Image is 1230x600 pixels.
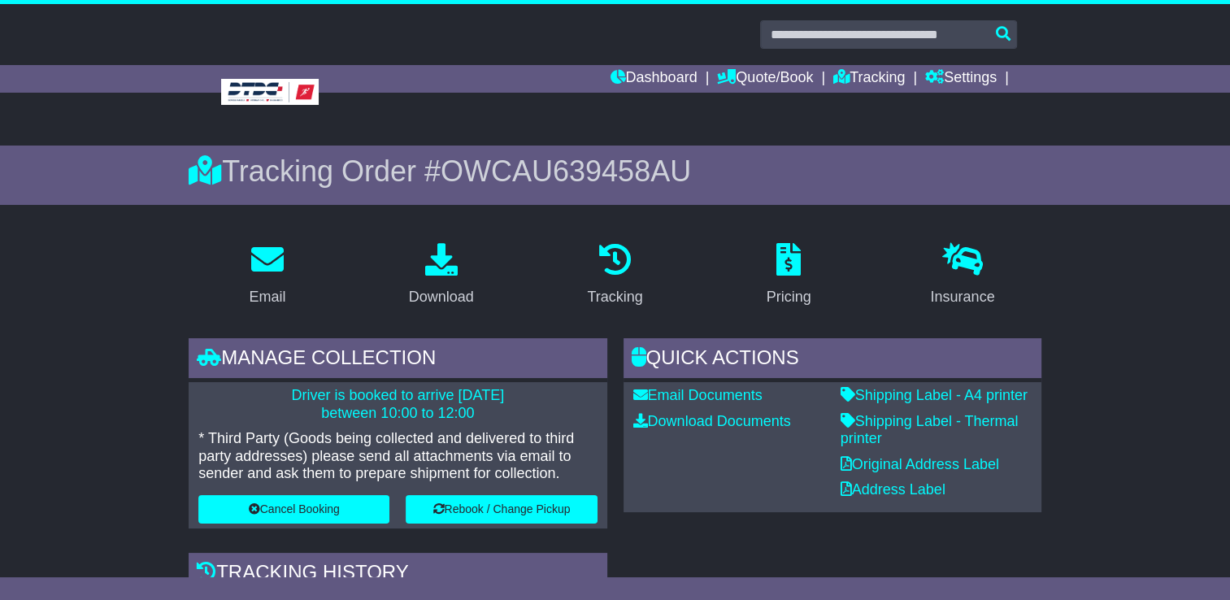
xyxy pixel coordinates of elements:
[576,237,653,314] a: Tracking
[767,286,811,308] div: Pricing
[198,495,389,524] button: Cancel Booking
[633,387,763,403] a: Email Documents
[841,387,1028,403] a: Shipping Label - A4 printer
[756,237,822,314] a: Pricing
[250,286,286,308] div: Email
[406,495,597,524] button: Rebook / Change Pickup
[925,65,997,93] a: Settings
[624,338,1041,382] div: Quick Actions
[189,553,606,597] div: Tracking history
[841,481,945,498] a: Address Label
[409,286,474,308] div: Download
[398,237,485,314] a: Download
[930,286,994,308] div: Insurance
[189,154,1041,189] div: Tracking Order #
[841,456,999,472] a: Original Address Label
[587,286,642,308] div: Tracking
[441,154,691,188] span: OWCAU639458AU
[239,237,297,314] a: Email
[841,413,1019,447] a: Shipping Label - Thermal printer
[717,65,813,93] a: Quote/Book
[833,65,905,93] a: Tracking
[189,338,606,382] div: Manage collection
[919,237,1005,314] a: Insurance
[198,430,597,483] p: * Third Party (Goods being collected and delivered to third party addresses) please send all atta...
[198,387,597,422] p: Driver is booked to arrive [DATE] between 10:00 to 12:00
[610,65,697,93] a: Dashboard
[633,413,791,429] a: Download Documents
